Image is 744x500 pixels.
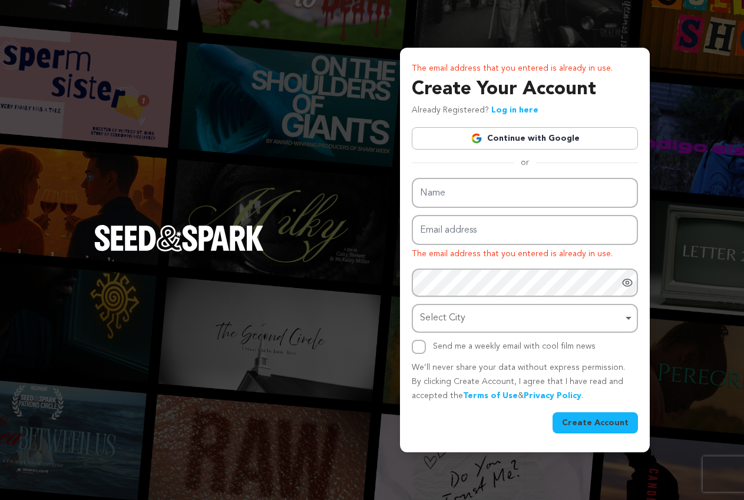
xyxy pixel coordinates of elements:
p: We’ll never share your data without express permission. By clicking Create Account, I agree that ... [412,361,638,403]
a: Terms of Use [463,392,518,400]
span: or [514,157,536,168]
a: Privacy Policy [524,392,581,400]
div: Select City [420,310,623,327]
button: Create Account [553,412,638,433]
input: Name [412,178,638,208]
a: Continue with Google [412,127,638,150]
p: The email address that you entered is already in use. [412,247,638,261]
img: Google logo [471,133,482,144]
label: Send me a weekly email with cool film news [433,342,596,350]
img: Seed&Spark Logo [94,225,264,251]
a: Seed&Spark Homepage [94,225,264,274]
a: Log in here [491,106,538,114]
input: Email address [412,215,638,245]
h3: Create Your Account [412,75,638,104]
p: The email address that you entered is already in use. [412,62,638,76]
p: Already Registered? [412,104,538,118]
a: Show password as plain text. Warning: this will display your password on the screen. [621,277,633,289]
